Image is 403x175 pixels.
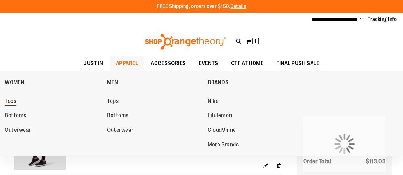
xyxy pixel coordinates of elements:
[107,112,129,120] span: Bottoms
[368,16,397,23] a: Tracking Info
[5,125,101,136] a: Outerwear
[107,74,205,91] a: MEN
[5,112,26,120] span: Bottoms
[208,98,219,106] span: Nike
[5,79,25,87] span: WOMEN
[144,56,192,71] a: ACCESSORIES
[230,3,246,9] a: Details
[107,127,133,135] span: Outerwear
[107,79,118,87] span: MEN
[270,56,326,71] a: FINAL PUSH SALE
[5,110,101,121] a: Bottoms
[107,98,119,106] span: Tops
[276,56,319,71] span: FINAL PUSH SALE
[5,74,104,91] a: WOMEN
[116,56,138,71] span: APPAREL
[208,141,239,149] span: More Brands
[334,134,355,154] img: Loading...
[208,79,228,87] span: BRANDS
[192,56,225,71] a: EVENTS
[254,38,256,44] span: 1
[84,56,103,71] span: JUST IN
[110,56,145,71] a: APPAREL
[157,3,246,10] p: FREE Shipping, orders over $150.
[144,34,227,50] img: Shop Orangetheory
[5,98,16,106] span: Tops
[5,127,31,135] span: Outerwear
[208,112,232,120] span: lululemon
[5,96,101,107] a: Tops
[199,56,218,71] span: EVENTS
[208,74,307,91] a: BRANDS
[360,16,363,23] button: Account menu
[225,56,270,71] a: OTF AT HOME
[151,56,186,71] span: ACCESSORIES
[276,162,282,169] a: Remove item
[231,56,264,71] span: OTF AT HOME
[77,56,110,71] a: JUST IN
[208,127,236,135] span: Cloud9nine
